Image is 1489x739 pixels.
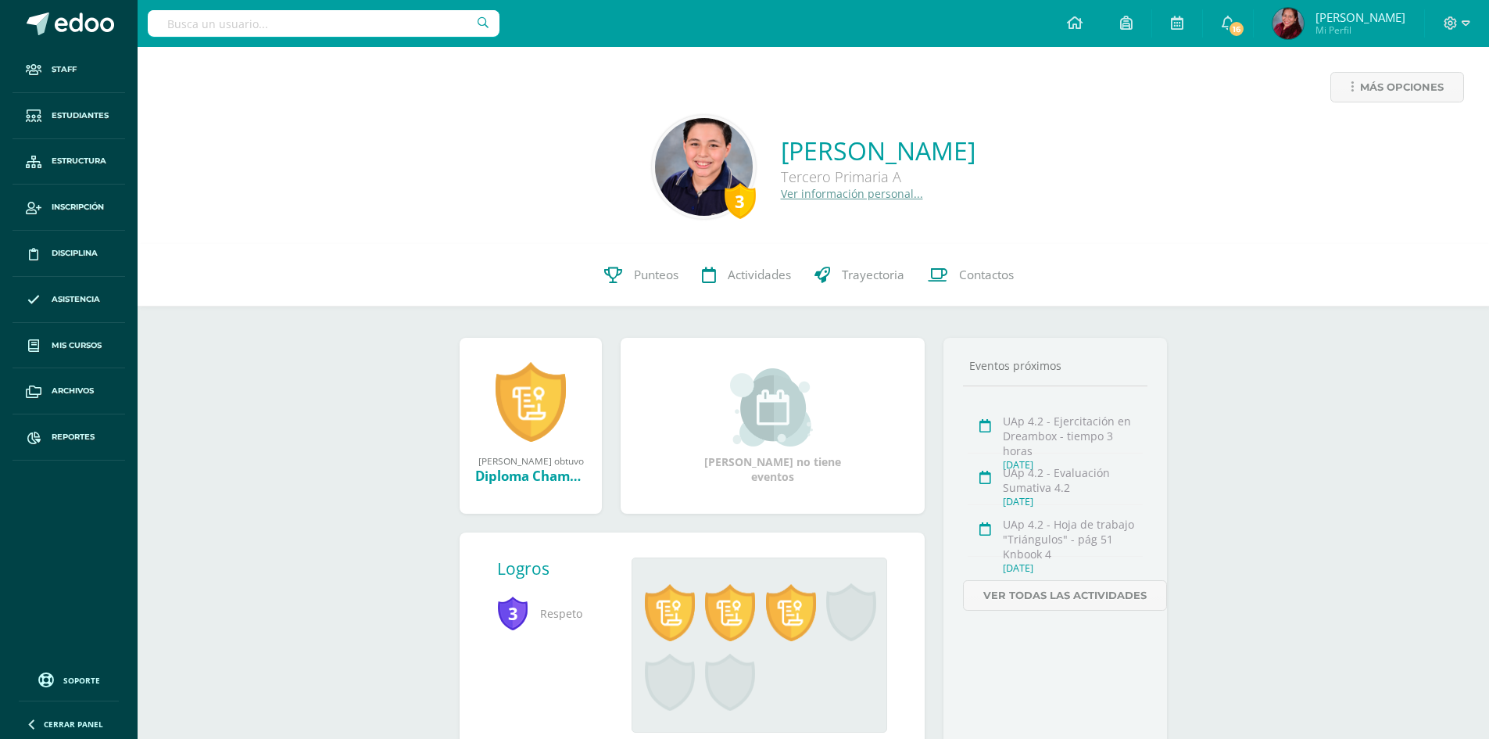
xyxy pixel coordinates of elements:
div: Eventos próximos [963,358,1147,373]
span: Más opciones [1360,73,1444,102]
a: Estudiantes [13,93,125,139]
span: Soporte [63,675,100,686]
a: Ver todas las actividades [963,580,1167,611]
span: Staff [52,63,77,76]
span: Mis cursos [52,339,102,352]
span: Contactos [959,267,1014,283]
div: [DATE] [1003,561,1143,575]
a: Inscripción [13,185,125,231]
div: [PERSON_NAME] obtuvo [475,454,586,467]
a: [PERSON_NAME] [781,134,975,167]
span: Punteos [634,267,678,283]
a: Asistencia [13,277,125,323]
a: Contactos [916,244,1025,307]
a: Staff [13,47,125,93]
span: 3 [497,595,528,631]
a: Reportes [13,414,125,461]
span: [PERSON_NAME] [1315,9,1405,25]
a: Estructura [13,139,125,185]
span: Mi Perfil [1315,23,1405,37]
div: Tercero Primaria A [781,167,975,186]
span: Estructura [52,155,106,167]
a: Actividades [690,244,803,307]
a: Archivos [13,368,125,414]
div: Diploma Champagnat [475,467,586,485]
div: UAp 4.2 - Hoja de trabajo "Triángulos" - pág 51 Knbook 4 [1003,517,1143,561]
span: Reportes [52,431,95,443]
span: Asistencia [52,293,100,306]
a: Trayectoria [803,244,916,307]
div: 3 [725,183,756,219]
img: 00c1b1db20a3e38a90cfe610d2c2e2f3.png [1272,8,1304,39]
span: Estudiantes [52,109,109,122]
div: [PERSON_NAME] no tiene eventos [695,368,851,484]
input: Busca un usuario... [148,10,499,37]
div: [DATE] [1003,495,1143,508]
div: Logros [497,558,619,579]
span: Trayectoria [842,267,904,283]
a: Más opciones [1330,72,1464,102]
span: 16 [1228,20,1245,38]
div: UAp 4.2 - Evaluación Sumativa 4.2 [1003,465,1143,495]
a: Mis cursos [13,323,125,369]
div: UAp 4.2 - Ejercitación en Dreambox - tiempo 3 horas [1003,414,1143,458]
a: Soporte [19,669,119,690]
span: Archivos [52,385,94,397]
span: Cerrar panel [44,719,103,730]
a: Disciplina [13,231,125,277]
span: Disciplina [52,247,98,260]
img: 8241633b35bcbeac4c502ec644307c69.png [655,118,753,216]
span: Inscripción [52,201,104,213]
span: Respeto [497,592,607,635]
img: event_small.png [730,368,815,447]
span: Actividades [728,267,791,283]
a: Punteos [592,244,690,307]
a: Ver información personal... [781,186,923,201]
